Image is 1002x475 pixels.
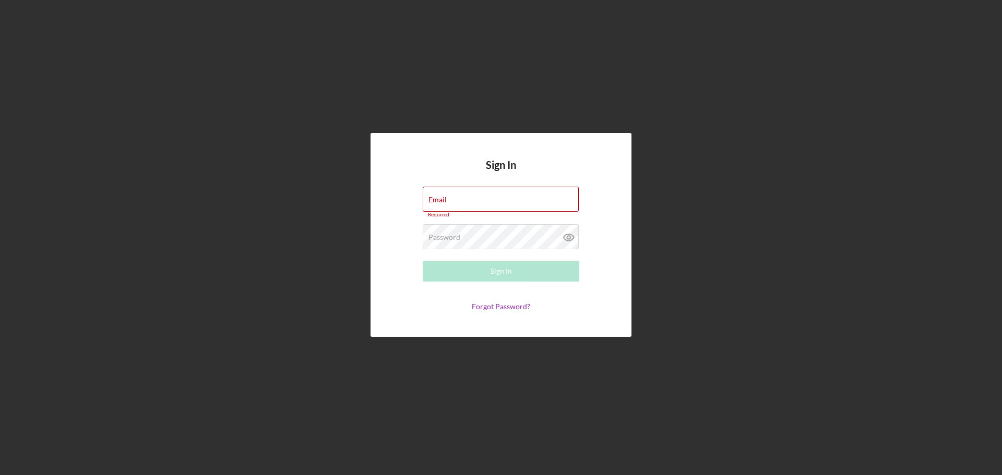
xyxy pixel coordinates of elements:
label: Password [428,233,460,241]
button: Sign In [423,261,579,282]
h4: Sign In [486,159,516,187]
div: Required [423,212,579,218]
div: Sign In [491,261,512,282]
a: Forgot Password? [472,302,530,311]
label: Email [428,196,447,204]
